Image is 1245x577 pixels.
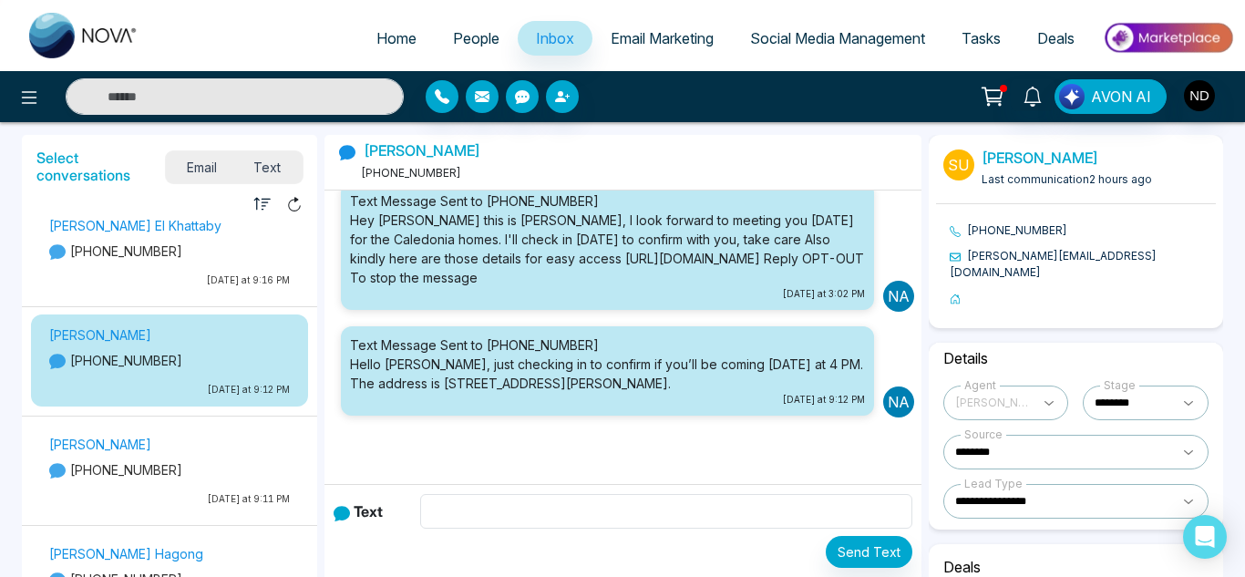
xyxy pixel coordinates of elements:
[936,343,1217,375] h6: Details
[536,29,574,47] span: Inbox
[29,13,139,58] img: Nova CRM Logo
[1183,515,1227,559] div: Open Intercom Messenger
[350,287,865,301] small: [DATE] at 3:02 PM
[361,166,461,180] span: [PHONE_NUMBER]
[49,216,290,235] p: [PERSON_NAME] El Khattaby
[350,335,865,393] div: Text Message Sent to [PHONE_NUMBER] Hello [PERSON_NAME], just checking in to confirm if you’ll be...
[435,21,518,56] a: People
[518,21,592,56] a: Inbox
[1037,29,1075,47] span: Deals
[1184,80,1215,111] img: User Avatar
[750,29,925,47] span: Social Media Management
[611,29,714,47] span: Email Marketing
[961,377,1000,394] div: Agent
[883,281,914,312] p: Na
[1100,377,1139,394] div: Stage
[49,273,290,287] p: [DATE] at 9:16 PM
[235,155,299,180] span: Text
[950,222,1217,239] li: [PHONE_NUMBER]
[961,427,1006,443] div: Source
[170,155,236,180] span: Email
[732,21,943,56] a: Social Media Management
[961,476,1026,492] div: Lead Type
[49,435,290,454] p: [PERSON_NAME]
[883,386,914,417] p: Na
[943,21,1019,56] a: Tasks
[358,21,435,56] a: Home
[943,149,974,180] p: Su
[982,172,1152,186] span: Last communication 2 hours ago
[49,544,290,563] p: [PERSON_NAME] Hagong
[350,191,865,287] div: Text Message Sent to [PHONE_NUMBER] Hey [PERSON_NAME] this is [PERSON_NAME], I look forward to me...
[49,242,290,261] p: [PHONE_NUMBER]
[1059,84,1085,109] img: Lead Flow
[364,141,480,160] a: [PERSON_NAME]
[354,502,383,520] b: Text
[592,21,732,56] a: Email Marketing
[1091,86,1151,108] span: AVON AI
[36,149,166,184] h5: Select conversations
[49,383,290,397] p: [DATE] at 9:12 PM
[962,29,1001,47] span: Tasks
[376,29,417,47] span: Home
[453,29,499,47] span: People
[826,536,912,568] button: Send Text
[950,248,1217,281] li: [PERSON_NAME][EMAIL_ADDRESS][DOMAIN_NAME]
[955,392,1032,414] span: Navdeep Dhillon
[1102,17,1234,58] img: Market-place.gif
[982,149,1098,167] a: [PERSON_NAME]
[49,325,290,345] p: [PERSON_NAME]
[49,492,290,506] p: [DATE] at 9:11 PM
[1055,79,1167,114] button: AVON AI
[49,351,290,370] p: [PHONE_NUMBER]
[49,460,290,479] p: [PHONE_NUMBER]
[1019,21,1093,56] a: Deals
[350,393,865,407] small: [DATE] at 9:12 PM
